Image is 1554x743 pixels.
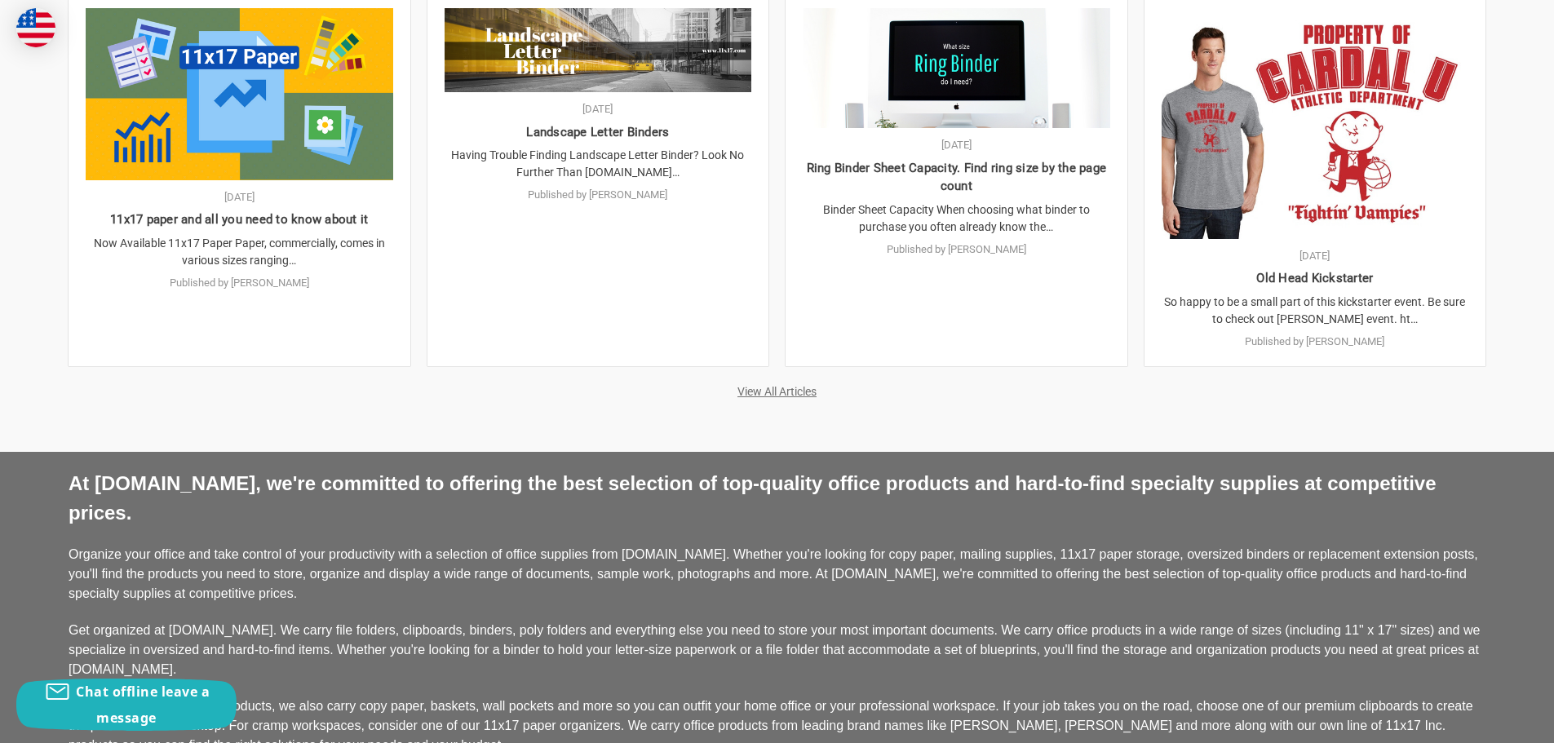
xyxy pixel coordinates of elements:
p: [DATE] [445,101,752,117]
span: Chat offline leave a message [76,683,210,727]
a: View All Articles [737,385,817,398]
p: Published by [PERSON_NAME] [803,241,1110,258]
a: Ring Binder Sheet Capacity. Find ring size by the page count [807,161,1107,194]
p: Now Available 11x17 Paper Paper, commercially, comes in various sizes ranging… [86,235,393,269]
p: Published by [PERSON_NAME] [445,187,752,203]
p: Binder Sheet Capacity When choosing what binder to purchase you often already know the… [803,201,1110,236]
button: Chat offline leave a message [16,679,237,731]
p: [DATE] [803,137,1110,153]
img: duty and tax information for United States [16,8,55,47]
span: Organize your office and take control of your productivity with a selection of office supplies fr... [69,547,1478,600]
p: [DATE] [86,189,393,206]
img: Ring Binder Sheet Capacity. Find ring size by the page count [803,8,1110,128]
p: [DATE] [1162,248,1469,264]
p: So happy to be a small part of this kickstarter event. Be sure to check out [PERSON_NAME] event. ht… [1162,294,1469,328]
p: Published by [PERSON_NAME] [86,275,393,291]
a: 11x17 paper and all you need to know about it [110,212,368,227]
span: Get organized at [DOMAIN_NAME]. We carry file folders, clipboards, binders, poly folders and ever... [69,623,1480,676]
p: Having Trouble Finding Landscape Letter Binder? Look No Further Than [DOMAIN_NAME]… [445,147,752,181]
img: Old Head Kickstarter [1162,8,1469,238]
img: Landscape Letter Binders [445,8,752,92]
a: Landscape Letter Binders [526,125,669,139]
img: 11x17 paper and all you need to know about it [86,8,393,180]
p: Published by [PERSON_NAME] [1162,334,1469,350]
span: At [DOMAIN_NAME], we're committed to offering the best selection of top-quality office products a... [69,472,1437,524]
a: Old Head Kickstarter [1256,271,1373,285]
